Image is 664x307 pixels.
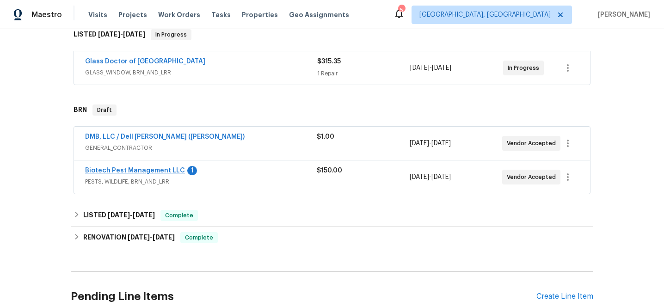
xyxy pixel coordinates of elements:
span: Draft [93,105,116,115]
a: Biotech Pest Management LLC [85,167,185,174]
h6: LISTED [83,210,155,221]
span: Properties [242,10,278,19]
a: DMB, LLC / Dell [PERSON_NAME] ([PERSON_NAME]) [85,134,245,140]
div: 1 Repair [317,69,410,78]
h6: RENOVATION [83,232,175,243]
div: LISTED [DATE]-[DATE]Complete [71,204,593,227]
div: LISTED [DATE]-[DATE]In Progress [71,20,593,49]
span: - [410,63,451,73]
span: - [128,234,175,240]
div: 1 [187,166,197,175]
span: GENERAL_CONTRACTOR [85,143,317,153]
span: - [410,139,451,148]
span: [GEOGRAPHIC_DATA], [GEOGRAPHIC_DATA] [419,10,551,19]
span: - [98,31,145,37]
span: GLASS_WINDOW, BRN_AND_LRR [85,68,317,77]
span: Complete [161,211,197,220]
span: [DATE] [108,212,130,218]
span: Visits [88,10,107,19]
h6: BRN [74,104,87,116]
span: Vendor Accepted [507,139,559,148]
span: [DATE] [153,234,175,240]
div: Create Line Item [536,292,593,301]
span: [DATE] [128,234,150,240]
span: In Progress [152,30,191,39]
span: $150.00 [317,167,342,174]
span: [DATE] [98,31,120,37]
span: $1.00 [317,134,334,140]
span: Complete [181,233,217,242]
div: BRN Draft [71,95,593,125]
div: RENOVATION [DATE]-[DATE]Complete [71,227,593,249]
h6: LISTED [74,29,145,40]
span: - [410,172,451,182]
a: Glass Doctor of [GEOGRAPHIC_DATA] [85,58,205,65]
span: [DATE] [431,140,451,147]
div: 5 [398,6,405,15]
span: Maestro [31,10,62,19]
span: Tasks [211,12,231,18]
span: Projects [118,10,147,19]
span: - [108,212,155,218]
span: PESTS, WILDLIFE, BRN_AND_LRR [85,177,317,186]
span: [DATE] [410,174,429,180]
span: [DATE] [123,31,145,37]
span: Vendor Accepted [507,172,559,182]
span: In Progress [508,63,543,73]
span: [DATE] [133,212,155,218]
span: [DATE] [431,174,451,180]
span: [DATE] [410,65,430,71]
span: [DATE] [410,140,429,147]
span: Work Orders [158,10,200,19]
span: Geo Assignments [289,10,349,19]
span: $315.35 [317,58,341,65]
span: [DATE] [432,65,451,71]
span: [PERSON_NAME] [594,10,650,19]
